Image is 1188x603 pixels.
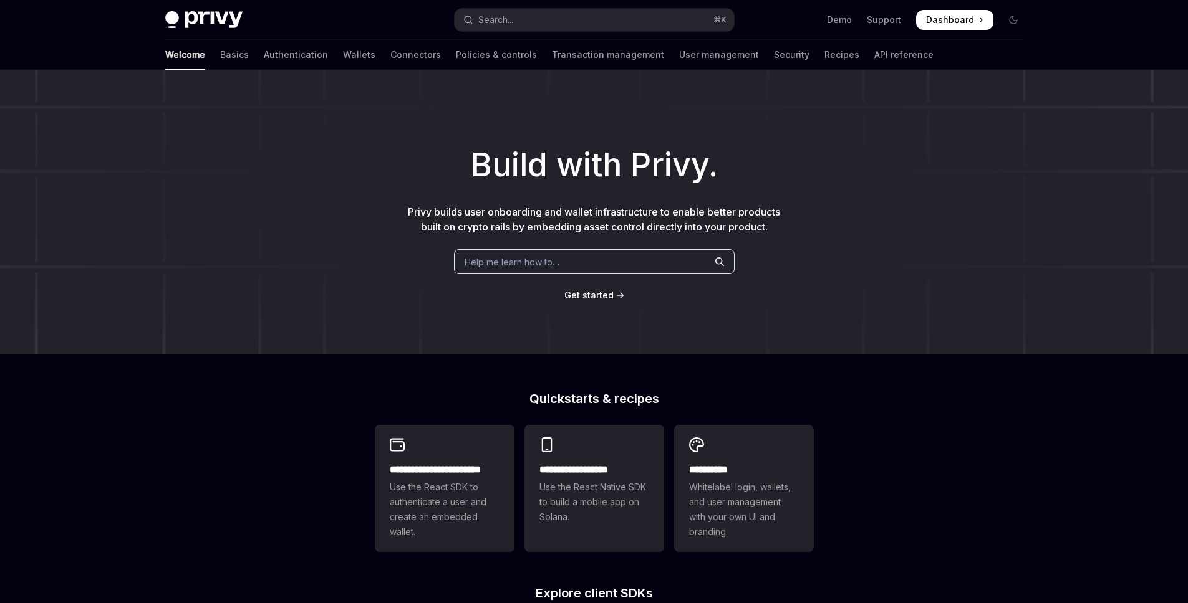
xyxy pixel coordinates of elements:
a: Connectors [390,40,441,70]
a: Wallets [343,40,375,70]
a: Authentication [264,40,328,70]
span: Whitelabel login, wallets, and user management with your own UI and branding. [689,480,799,539]
a: Dashboard [916,10,993,30]
h2: Explore client SDKs [375,587,814,599]
a: **** **** **** ***Use the React Native SDK to build a mobile app on Solana. [524,425,664,552]
a: Security [774,40,809,70]
span: ⌘ K [713,15,727,25]
button: Toggle dark mode [1003,10,1023,30]
a: Get started [564,289,614,301]
span: Use the React SDK to authenticate a user and create an embedded wallet. [390,480,500,539]
span: Help me learn how to… [465,255,559,268]
span: Privy builds user onboarding and wallet infrastructure to enable better products built on crypto ... [408,206,780,233]
span: Use the React Native SDK to build a mobile app on Solana. [539,480,649,525]
a: Transaction management [552,40,664,70]
h2: Quickstarts & recipes [375,392,814,405]
a: Demo [827,14,852,26]
a: Welcome [165,40,205,70]
span: Dashboard [926,14,974,26]
a: API reference [874,40,934,70]
a: Basics [220,40,249,70]
a: User management [679,40,759,70]
span: Get started [564,290,614,300]
a: **** *****Whitelabel login, wallets, and user management with your own UI and branding. [674,425,814,552]
h1: Build with Privy. [20,141,1168,189]
a: Support [867,14,901,26]
img: dark logo [165,11,243,29]
button: Open search [455,9,734,31]
a: Policies & controls [456,40,537,70]
a: Recipes [824,40,859,70]
div: Search... [478,12,513,27]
